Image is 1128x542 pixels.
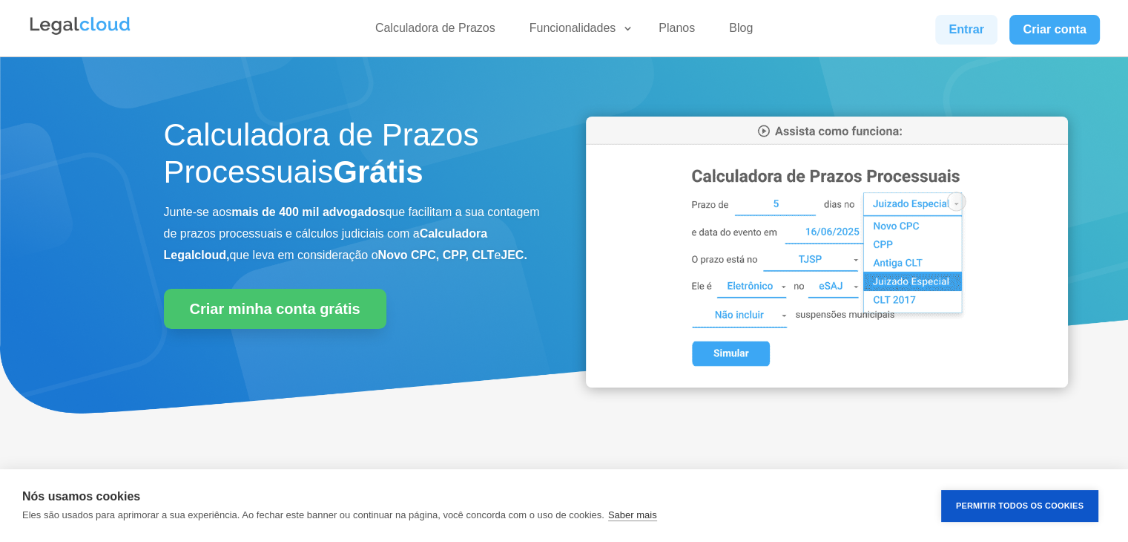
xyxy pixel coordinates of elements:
a: Criar conta [1009,15,1100,45]
a: Calculadora de Prazos Processuais da Legalcloud [586,377,1068,390]
img: Legalcloud Logo [28,15,132,37]
b: Novo CPC, CPP, CLT [378,249,495,261]
a: Criar minha conta grátis [164,289,386,329]
h1: Calculadora de Prazos Processuais [164,117,542,199]
b: mais de 400 mil advogados [231,206,385,218]
a: Planos [650,21,704,42]
b: JEC. [501,249,527,261]
button: Permitir Todos os Cookies [941,490,1098,522]
a: Logo da Legalcloud [28,27,132,39]
a: Blog [720,21,762,42]
a: Entrar [935,15,997,45]
img: Calculadora de Prazos Processuais da Legalcloud [586,117,1068,388]
p: Junte-se aos que facilitam a sua contagem de prazos processuais e cálculos judiciais com a que le... [164,202,542,266]
strong: Grátis [333,154,423,189]
a: Funcionalidades [521,21,634,42]
p: Eles são usados para aprimorar a sua experiência. Ao fechar este banner ou continuar na página, v... [22,509,604,520]
a: Saber mais [608,509,657,521]
strong: Nós usamos cookies [22,490,140,503]
b: Calculadora Legalcloud, [164,227,488,261]
a: Calculadora de Prazos [366,21,504,42]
